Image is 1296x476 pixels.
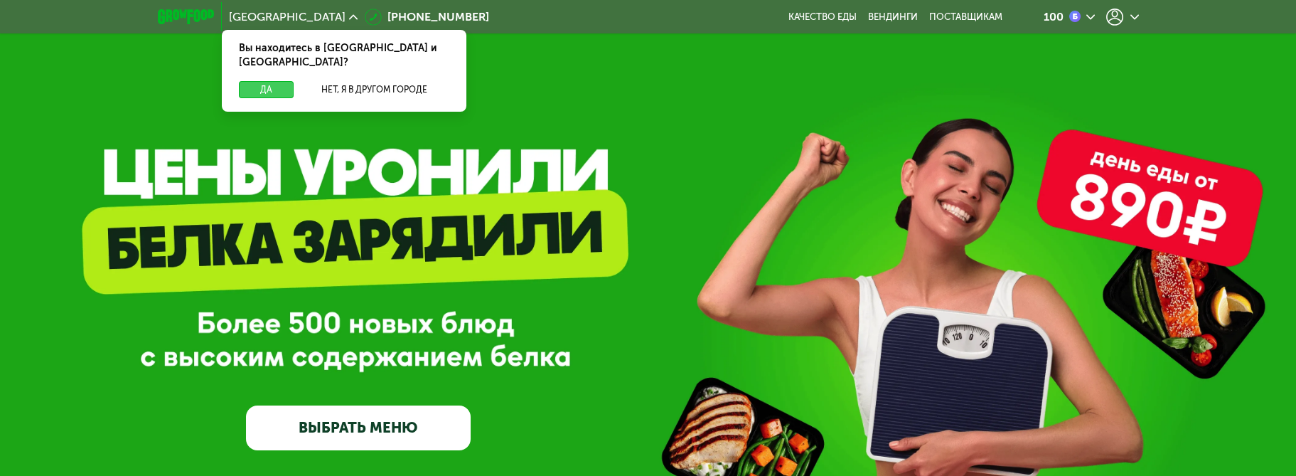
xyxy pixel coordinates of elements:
[868,11,918,23] a: Вендинги
[229,11,346,23] span: [GEOGRAPHIC_DATA]
[246,406,470,450] a: ВЫБРАТЬ МЕНЮ
[299,81,449,98] button: Нет, я в другом городе
[365,9,489,26] a: [PHONE_NUMBER]
[788,11,857,23] a: Качество еды
[929,11,1002,23] div: поставщикам
[222,30,466,81] div: Вы находитесь в [GEOGRAPHIC_DATA] и [GEOGRAPHIC_DATA]?
[239,81,294,98] button: Да
[1044,11,1064,23] div: 100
